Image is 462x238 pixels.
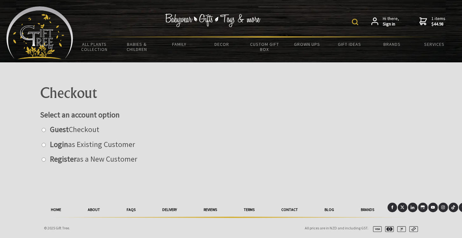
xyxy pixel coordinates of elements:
[165,14,260,27] img: Babywear - Gifts - Toys & more
[149,203,190,217] a: delivery
[44,226,70,230] span: © 2025 Gift Tree.
[38,203,74,217] a: HOME
[382,226,394,232] img: mastercard.svg
[50,124,69,134] strong: Guest
[190,203,230,217] a: reviews
[347,203,388,217] a: Brands
[388,203,397,212] a: Facebook
[47,154,137,164] label: as a New Customer
[431,21,445,27] strong: $44.98
[395,226,406,232] img: paypal.svg
[311,203,347,217] a: Blog
[47,124,99,134] label: Checkout
[243,38,286,56] a: Custom Gift Box
[383,16,399,27] span: Hi there,
[413,38,456,51] a: Services
[6,6,73,59] img: Babyware - Gifts - Toys and more...
[268,203,311,217] a: Contact
[286,38,328,51] a: Grown Ups
[449,203,458,212] a: Tiktok
[419,16,445,27] a: 1 items$44.98
[40,110,120,120] strong: Select an account option
[371,16,399,27] a: Hi there,Sign in
[50,139,68,149] strong: Login
[230,203,268,217] a: Terms
[383,21,399,27] strong: Sign in
[158,38,201,51] a: Family
[116,38,158,56] a: Babies & Children
[328,38,371,51] a: Gift Ideas
[50,154,76,164] strong: Register
[113,203,149,217] a: FAQs
[74,203,113,217] a: About
[428,203,438,212] a: Youtube
[201,38,243,51] a: Decor
[370,226,382,232] img: visa.svg
[407,226,418,232] img: afterpay.svg
[305,226,368,230] span: All prices are in NZD and including GST.
[431,16,445,27] span: 1 items
[438,203,448,212] a: Instagram
[408,203,417,212] a: LinkedIn
[398,203,407,212] a: X (Twitter)
[47,139,135,149] label: as Existing Customer
[40,85,422,101] h1: Checkout
[73,38,116,56] a: All Plants Collection
[352,19,358,25] img: product search
[371,38,413,51] a: Brands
